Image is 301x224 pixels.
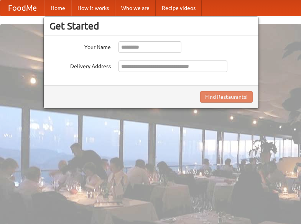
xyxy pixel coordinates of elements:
[71,0,115,16] a: How it works
[200,91,253,103] button: Find Restaurants!
[49,20,253,32] h3: Get Started
[49,41,111,51] label: Your Name
[44,0,71,16] a: Home
[115,0,156,16] a: Who we are
[0,0,44,16] a: FoodMe
[156,0,202,16] a: Recipe videos
[49,60,111,70] label: Delivery Address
